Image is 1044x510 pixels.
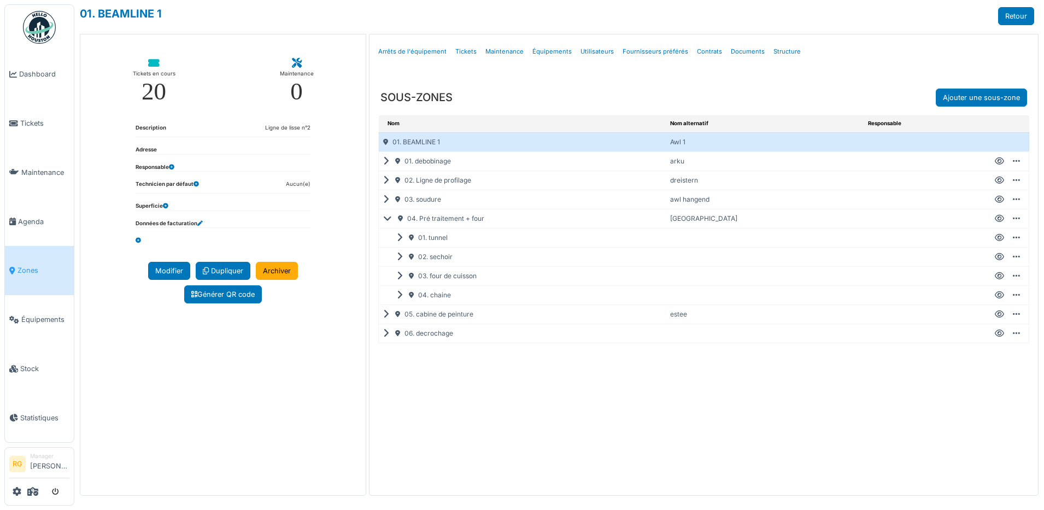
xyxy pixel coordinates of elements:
[380,91,453,104] h3: SOUS-ZONES
[995,252,1004,262] div: Voir
[936,89,1027,107] a: Ajouter une sous-zone
[995,195,1004,204] div: Voir
[265,124,310,132] dd: Ligne de lisse n°2
[995,156,1004,166] div: Voir
[864,115,983,132] th: Responsable
[133,68,175,79] div: Tickets en cours
[5,99,74,148] a: Tickets
[290,79,303,104] div: 0
[995,214,1004,224] div: Voir
[618,39,693,65] a: Fournisseurs préférés
[726,39,769,65] a: Documents
[17,265,69,275] span: Zones
[769,39,805,65] a: Structure
[392,248,665,266] div: 02. sechoir
[392,286,665,304] div: 04. chaine
[379,305,665,324] div: 05. cabine de peinture
[995,175,1004,185] div: Voir
[995,329,1004,338] div: Voir
[666,132,864,151] td: Awl 1
[280,68,314,79] div: Maintenance
[5,50,74,99] a: Dashboard
[9,456,26,472] li: RG
[5,344,74,394] a: Stock
[379,133,665,151] div: 01. BEAMLINE 1
[19,69,69,79] span: Dashboard
[21,167,69,178] span: Maintenance
[666,115,864,132] th: Nom alternatif
[80,7,162,20] a: 01. BEAMLINE 1
[148,262,190,280] a: Modifier
[998,7,1034,25] a: Retour
[379,152,665,171] div: 01. debobinage
[142,79,166,104] div: 20
[666,209,864,228] td: [GEOGRAPHIC_DATA]
[481,39,528,65] a: Maintenance
[392,228,665,247] div: 01. tunnel
[576,39,618,65] a: Utilisateurs
[184,285,262,303] a: Générer QR code
[5,295,74,344] a: Équipements
[196,262,250,280] a: Dupliquer
[21,314,69,325] span: Équipements
[379,209,665,228] div: 04. Pré traitement + four
[136,146,157,154] dt: Adresse
[5,246,74,295] a: Zones
[20,118,69,128] span: Tickets
[995,271,1004,281] div: Voir
[666,304,864,324] td: estee
[995,309,1004,319] div: Voir
[256,262,298,280] a: Archiver
[124,50,184,113] a: Tickets en cours 20
[136,202,168,210] dt: Superficie
[451,39,481,65] a: Tickets
[30,452,69,476] li: [PERSON_NAME]
[20,413,69,423] span: Statistiques
[136,124,166,137] dt: Description
[528,39,576,65] a: Équipements
[666,151,864,171] td: arku
[995,233,1004,243] div: Voir
[5,148,74,197] a: Maintenance
[379,171,665,190] div: 02. Ligne de profilage
[379,324,665,343] div: 06. decrochage
[136,163,174,172] dt: Responsable
[693,39,726,65] a: Contrats
[5,393,74,442] a: Statistiques
[666,190,864,209] td: awl hangend
[136,180,199,193] dt: Technicien par défaut
[379,115,666,132] th: Nom
[23,11,56,44] img: Badge_color-CXgf-gQk.svg
[286,180,310,189] dd: Aucun(e)
[136,220,203,228] dt: Données de facturation
[30,452,69,460] div: Manager
[5,197,74,246] a: Agenda
[995,290,1004,300] div: Voir
[9,452,69,478] a: RG Manager[PERSON_NAME]
[20,364,69,374] span: Stock
[392,267,665,285] div: 03. four de cuisson
[379,190,665,209] div: 03. soudure
[666,171,864,190] td: dreistern
[374,39,451,65] a: Arrêts de l'équipement
[18,216,69,227] span: Agenda
[271,50,322,113] a: Maintenance 0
